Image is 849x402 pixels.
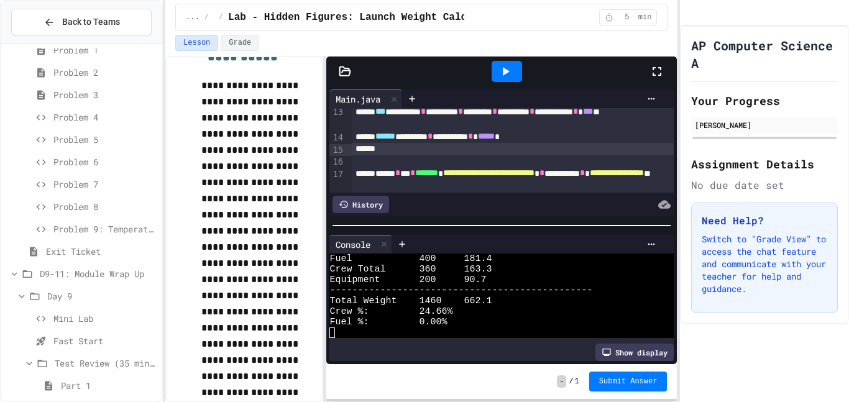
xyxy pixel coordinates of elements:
span: Exit Ticket [46,245,157,258]
span: / [219,12,223,22]
div: [PERSON_NAME] [695,119,834,130]
span: D9-11: Module Wrap Up [40,267,157,280]
span: Mini Lab [53,312,157,325]
span: Problem 7 [53,178,157,191]
span: Problem 9: Temperature Converter [53,222,157,235]
div: No due date set [691,178,838,193]
div: History [333,196,389,213]
span: Problem 6 [53,155,157,168]
div: 17 [329,168,345,193]
span: Total Weight 1460 662.1 [329,296,492,306]
div: Main.java [329,89,402,108]
span: Fuel 400 181.4 [329,254,492,264]
div: 14 [329,132,345,144]
div: Console [329,238,377,251]
span: min [638,12,652,22]
div: 13 [329,106,345,131]
span: 5 [617,12,637,22]
span: Problem 4 [53,111,157,124]
span: Equipment 200 90.7 [329,275,486,285]
span: Day 9 [47,290,157,303]
span: Crew %: 24.66% [329,306,452,317]
div: Console [329,235,392,254]
span: Problem 1 [53,43,157,57]
div: Main.java [329,93,387,106]
span: Submit Answer [599,377,658,386]
h3: Need Help? [702,213,827,228]
span: Fuel %: 0.00% [329,317,447,327]
span: Fast Start [53,334,157,347]
button: Lesson [175,35,218,51]
span: Lab - Hidden Figures: Launch Weight Calculator [228,10,503,25]
h2: Assignment Details [691,155,838,173]
div: Show display [595,344,674,361]
span: / [569,377,573,386]
h1: AP Computer Science A [691,37,838,71]
span: Part 1 [61,379,157,392]
span: 1 [575,377,579,386]
span: ----------------------------------------------- [329,285,592,296]
button: Submit Answer [589,372,668,391]
div: 16 [329,156,345,168]
span: Problem 3 [53,88,157,101]
span: Problem 5 [53,133,157,146]
span: / [204,12,209,22]
span: Problem 2 [53,66,157,79]
p: Switch to "Grade View" to access the chat feature and communicate with your teacher for help and ... [702,233,827,295]
span: Problem 8 [53,200,157,213]
div: 15 [329,144,345,157]
span: Back to Teams [62,16,120,29]
span: Crew Total 360 163.3 [329,264,492,275]
button: Grade [221,35,259,51]
span: - [557,375,566,388]
span: Test Review (35 mins) [55,357,157,370]
span: ... [186,12,200,22]
button: Back to Teams [11,9,152,35]
h2: Your Progress [691,92,838,109]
